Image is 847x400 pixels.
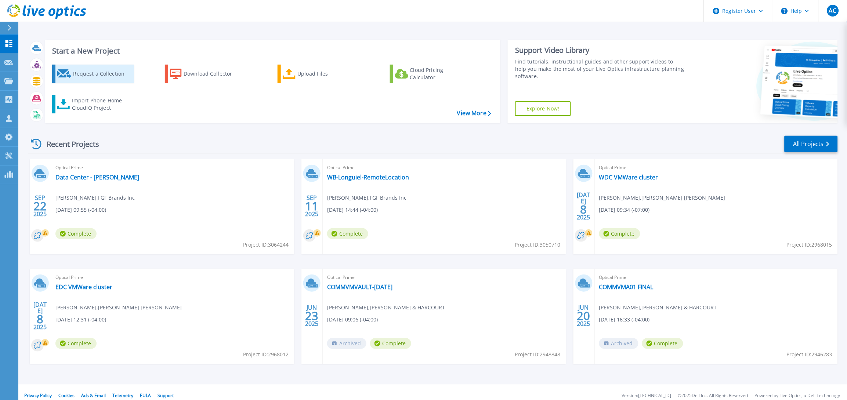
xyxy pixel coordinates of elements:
a: COMMVMVAULT-[DATE] [327,283,392,291]
a: Cloud Pricing Calculator [390,65,472,83]
span: AC [829,8,836,14]
a: COMMVMA01 FINAL [599,283,654,291]
li: Powered by Live Optics, a Dell Technology [755,393,840,398]
a: All Projects [785,136,838,152]
div: JUN 2025 [305,302,319,329]
div: [DATE] 2025 [577,193,591,219]
a: Upload Files [278,65,359,83]
span: Project ID: 2946283 [787,350,832,359]
span: Complete [599,228,640,239]
li: Version: [TECHNICAL_ID] [622,393,672,398]
span: Optical Prime [327,273,561,281]
span: Complete [55,228,97,239]
a: EULA [140,392,151,399]
a: Request a Collection [52,65,134,83]
div: Find tutorials, instructional guides and other support videos to help you make the most of your L... [515,58,685,80]
span: Complete [642,338,683,349]
span: Optical Prime [327,164,561,172]
h3: Start a New Project [52,47,491,55]
span: Project ID: 3050710 [515,241,561,249]
span: Project ID: 2968012 [243,350,289,359]
div: [DATE] 2025 [33,302,47,329]
span: [PERSON_NAME] , [PERSON_NAME] [PERSON_NAME] [55,303,182,312]
a: Data Center - [PERSON_NAME] [55,174,139,181]
div: SEP 2025 [33,193,47,219]
a: Cookies [58,392,75,399]
span: Archived [327,338,366,349]
a: Support [158,392,174,399]
span: Complete [370,338,411,349]
a: Privacy Policy [24,392,52,399]
a: Download Collector [165,65,247,83]
span: [DATE] 09:55 (-04:00) [55,206,106,214]
span: [PERSON_NAME] , FGF Brands Inc [327,194,406,202]
span: Archived [599,338,638,349]
div: Cloud Pricing Calculator [410,66,469,81]
div: Upload Files [297,66,356,81]
span: Optical Prime [55,164,290,172]
div: JUN 2025 [577,302,591,329]
span: [DATE] 14:44 (-04:00) [327,206,378,214]
span: 11 [305,203,319,209]
span: Optical Prime [55,273,290,281]
span: 20 [577,313,590,319]
div: Support Video Library [515,46,685,55]
span: Project ID: 2948848 [515,350,561,359]
span: [DATE] 16:33 (-04:00) [599,316,650,324]
span: [PERSON_NAME] , [PERSON_NAME] [PERSON_NAME] [599,194,725,202]
span: [DATE] 09:06 (-04:00) [327,316,378,324]
li: © 2025 Dell Inc. All Rights Reserved [678,393,748,398]
a: Telemetry [112,392,133,399]
span: [DATE] 12:31 (-04:00) [55,316,106,324]
span: 23 [305,313,319,319]
span: [PERSON_NAME] , FGF Brands Inc [55,194,135,202]
div: Request a Collection [73,66,132,81]
span: Project ID: 3064244 [243,241,289,249]
span: 8 [580,206,587,212]
span: Complete [55,338,97,349]
span: Optical Prime [599,164,833,172]
span: [PERSON_NAME] , [PERSON_NAME] & HARCOURT [599,303,717,312]
div: SEP 2025 [305,193,319,219]
span: Complete [327,228,368,239]
a: Ads & Email [81,392,106,399]
span: [PERSON_NAME] , [PERSON_NAME] & HARCOURT [327,303,445,312]
a: EDC VMWare cluster [55,283,112,291]
div: Download Collector [184,66,242,81]
a: WDC VMWare cluster [599,174,658,181]
span: Optical Prime [599,273,833,281]
a: Explore Now! [515,101,571,116]
span: 8 [37,316,43,322]
span: Project ID: 2968015 [787,241,832,249]
div: Recent Projects [28,135,109,153]
span: 22 [33,203,47,209]
a: WB-Longuiel-RemoteLocation [327,174,409,181]
div: Import Phone Home CloudIQ Project [72,97,129,112]
a: View More [457,110,491,117]
span: [DATE] 09:34 (-07:00) [599,206,650,214]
